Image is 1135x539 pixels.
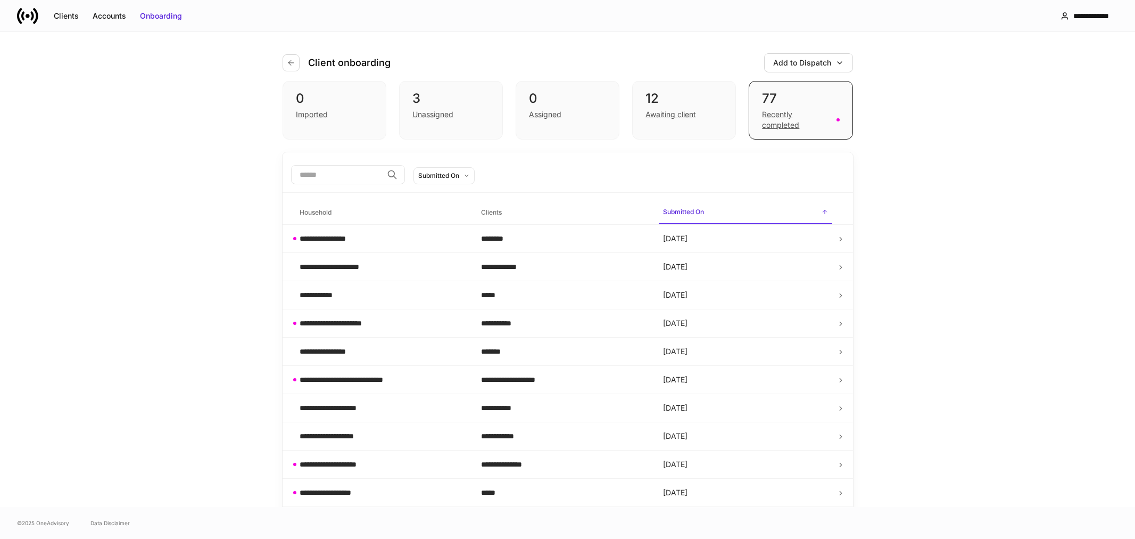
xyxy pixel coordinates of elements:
[481,207,502,217] h6: Clients
[412,90,490,107] div: 3
[655,422,836,451] td: [DATE]
[655,281,836,309] td: [DATE]
[295,202,469,224] span: Household
[283,81,386,140] div: 0Imported
[762,109,830,130] div: Recently completed
[655,507,836,535] td: [DATE]
[773,58,831,68] div: Add to Dispatch
[133,7,189,24] button: Onboarding
[17,519,69,527] span: © 2025 OneAdvisory
[529,90,606,107] div: 0
[418,170,459,181] div: Submitted On
[655,253,836,281] td: [DATE]
[659,201,832,224] span: Submitted On
[308,56,391,69] h4: Client onboarding
[645,109,696,120] div: Awaiting client
[749,81,852,140] div: 77Recently completed
[47,7,86,24] button: Clients
[655,479,836,507] td: [DATE]
[413,167,475,184] button: Submitted On
[655,366,836,394] td: [DATE]
[529,109,561,120] div: Assigned
[764,53,853,72] button: Add to Dispatch
[54,11,79,21] div: Clients
[477,202,650,224] span: Clients
[655,338,836,366] td: [DATE]
[632,81,736,140] div: 12Awaiting client
[90,519,130,527] a: Data Disclaimer
[93,11,126,21] div: Accounts
[655,225,836,253] td: [DATE]
[140,11,182,21] div: Onboarding
[655,451,836,479] td: [DATE]
[663,207,704,217] h6: Submitted On
[655,394,836,422] td: [DATE]
[300,207,332,217] h6: Household
[516,81,619,140] div: 0Assigned
[412,109,453,120] div: Unassigned
[296,90,373,107] div: 0
[296,109,328,120] div: Imported
[762,90,839,107] div: 77
[655,309,836,338] td: [DATE]
[645,90,723,107] div: 12
[399,81,503,140] div: 3Unassigned
[86,7,133,24] button: Accounts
